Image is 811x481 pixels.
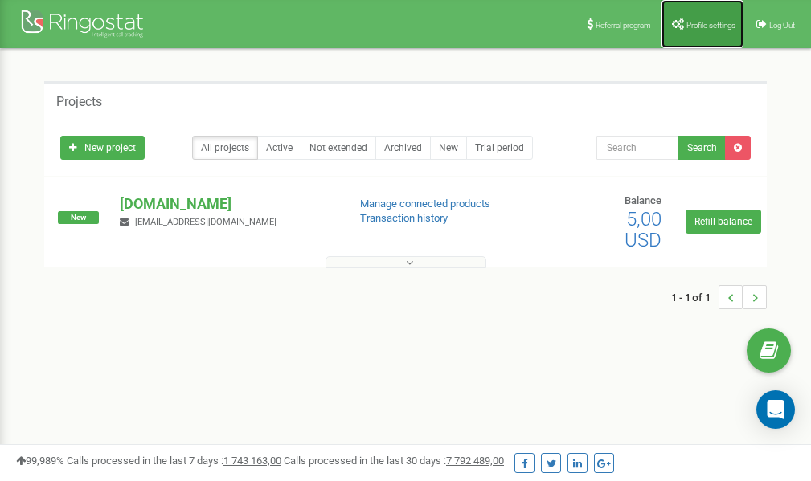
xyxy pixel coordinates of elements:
[671,285,719,309] span: 1 - 1 of 1
[223,455,281,467] u: 1 743 163,00
[301,136,376,160] a: Not extended
[671,269,767,325] nav: ...
[678,136,726,160] button: Search
[596,21,651,30] span: Referral program
[446,455,504,467] u: 7 792 489,00
[67,455,281,467] span: Calls processed in the last 7 days :
[120,194,334,214] p: [DOMAIN_NAME]
[686,21,735,30] span: Profile settings
[625,208,661,251] span: 5,00 USD
[686,210,761,234] a: Refill balance
[466,136,533,160] a: Trial period
[375,136,431,160] a: Archived
[625,194,661,206] span: Balance
[756,390,795,429] div: Open Intercom Messenger
[360,212,448,224] a: Transaction history
[769,21,795,30] span: Log Out
[58,211,99,224] span: New
[135,217,276,227] span: [EMAIL_ADDRESS][DOMAIN_NAME]
[430,136,467,160] a: New
[192,136,258,160] a: All projects
[16,455,64,467] span: 99,989%
[56,95,102,109] h5: Projects
[284,455,504,467] span: Calls processed in the last 30 days :
[596,136,679,160] input: Search
[257,136,301,160] a: Active
[360,198,490,210] a: Manage connected products
[60,136,145,160] a: New project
